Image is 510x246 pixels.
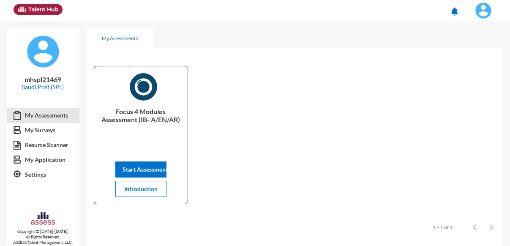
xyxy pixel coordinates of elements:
button: Previous page [466,219,483,235]
p: Focus 4 Modules Assessment (IB- A/EN/AR) [101,107,181,141]
button: Start Assessment [115,161,166,178]
span: Start Assessment [123,166,168,173]
div: My Assessments [102,35,138,41]
p: Copyright © [DATE]-[DATE]. All Rights Reserved. ASSESS Talent Management, LLC. [7,229,79,245]
p: Saudi Post (SPL) [14,83,73,90]
button: Introduction [115,181,166,197]
span: Introduction [124,185,158,192]
button: Next page [483,219,500,235]
img: AR)_1730316400291 [130,73,157,101]
mat-icon: notifications [450,6,460,16]
a: My Application [7,152,79,167]
img: assesscompany-logo.png [30,211,56,227]
a: Start Assessment [115,166,166,173]
a: My Surveys [7,123,79,138]
img: default%20profile%20image.svg [26,35,60,68]
a: Resume Scanner [7,137,79,153]
p: mhspl21469 [14,75,73,83]
a: Settings [7,167,79,182]
div: 1 – 1 of 1 [433,224,453,230]
a: My Assessments [7,108,79,123]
